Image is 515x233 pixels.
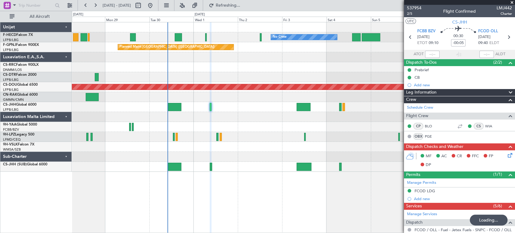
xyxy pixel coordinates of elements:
a: CS-RRCFalcon 900LX [3,63,39,67]
a: 9H-LPZLegacy 500 [3,133,34,136]
span: 09:10 [429,40,438,46]
a: Manage Services [407,211,437,217]
a: LFPB/LBG [3,107,19,112]
a: LFPB/LBG [3,88,19,92]
span: FCOD OLL [478,28,498,34]
div: Loading... [470,215,507,225]
span: (1/1) [493,171,502,177]
a: DNMM/LOS [3,68,22,72]
span: [DATE] [417,34,430,40]
div: No Crew [272,33,286,42]
div: Thu 2 [238,17,282,22]
div: [DATE] [194,12,205,17]
a: PGE [425,134,438,139]
span: 9H-VSLK [3,143,18,146]
span: Dispatch Checks and Weather [406,143,463,150]
span: (5/6) [493,203,502,209]
span: All Aircraft [16,14,64,19]
a: 9H-VSLKFalcon 7X [3,143,34,146]
span: Crew [406,96,416,103]
a: F-GPNJFalcon 900EX [3,43,39,47]
span: CS-DOU [3,83,17,87]
div: [DATE] [73,12,83,17]
span: AC [441,153,447,159]
a: CS-DTRFalcon 2000 [3,73,37,77]
a: BLO [425,123,438,129]
a: CS-JHHGlobal 6000 [3,103,37,107]
span: 9H-YAA [3,123,17,126]
span: FFC [472,153,479,159]
span: MF [426,153,431,159]
a: WMSA/SZB [3,147,21,152]
span: [DATE] - [DATE] [103,3,131,8]
span: CS-RRC [3,63,16,67]
span: Services [406,203,422,210]
span: 9H-LPZ [3,133,15,136]
span: LMJ442 [497,5,512,11]
span: 09:40 [478,40,488,46]
a: CN-RAKGlobal 6000 [3,93,38,97]
div: Wed 1 [193,17,238,22]
a: LFPB/LBG [3,38,19,42]
div: Flight Confirmed [443,8,476,14]
span: ETOT [417,40,427,46]
span: FP [489,153,493,159]
span: ALDT [495,51,505,57]
div: Add new [414,82,512,88]
a: FCOD / OLL - Fuel - Jetex Fuels - SNPC - FCOD / OLL [415,227,512,232]
input: --:-- [425,51,440,58]
div: CP [413,123,423,129]
span: CS-DTR [3,73,16,77]
a: WIA [485,123,499,129]
button: Refreshing... [206,1,242,10]
span: Dispatch To-Dos [406,59,437,66]
a: CS-JHH (SUB)Global 6000 [3,163,47,166]
div: OBX [413,133,423,140]
a: FCBB/BZV [3,127,19,132]
div: FCOD LDG [415,188,435,193]
span: Charter [497,11,512,16]
span: 537954 [407,5,421,11]
a: LFPB/LBG [3,78,19,82]
span: 2/5 [407,11,421,16]
span: ELDT [489,40,499,46]
span: CS-JHH [452,19,467,25]
span: 00:30 [453,33,463,39]
div: Tue 30 [149,17,194,22]
a: CS-DOUGlobal 6500 [3,83,38,87]
button: All Aircraft [7,12,65,21]
div: Sun 5 [371,17,415,22]
div: CB [415,75,420,80]
span: F-HECD [3,33,16,37]
div: Add new [414,196,512,201]
div: Fri 3 [282,17,326,22]
span: Permits [406,171,420,178]
span: Dispatch [406,219,423,226]
a: Manage Permits [407,180,436,186]
input: Trip Number [18,1,53,10]
span: ATOT [414,51,424,57]
a: LFPB/LBG [3,48,19,52]
a: F-HECDFalcon 7X [3,33,33,37]
div: Sat 4 [326,17,371,22]
a: 9H-YAAGlobal 5000 [3,123,37,126]
span: Flight Crew [406,113,428,120]
div: Prebrief [415,67,429,72]
span: CS-JHH [3,103,16,107]
a: Schedule Crew [407,105,433,111]
span: Refreshing... [215,3,240,8]
span: (2/2) [493,59,502,65]
span: Leg Information [406,89,437,96]
div: Sun 28 [61,17,105,22]
div: Mon 29 [105,17,149,22]
div: CS [474,123,484,129]
a: GMMN/CMN [3,97,24,102]
span: CR [457,153,462,159]
button: UTC [405,18,416,24]
span: CN-RAK [3,93,17,97]
span: FCBB BZV [417,28,436,34]
span: CS-JHH (SUB) [3,163,27,166]
span: [DATE] [478,34,491,40]
span: DP [426,162,431,168]
a: LFMD/CEQ [3,137,21,142]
